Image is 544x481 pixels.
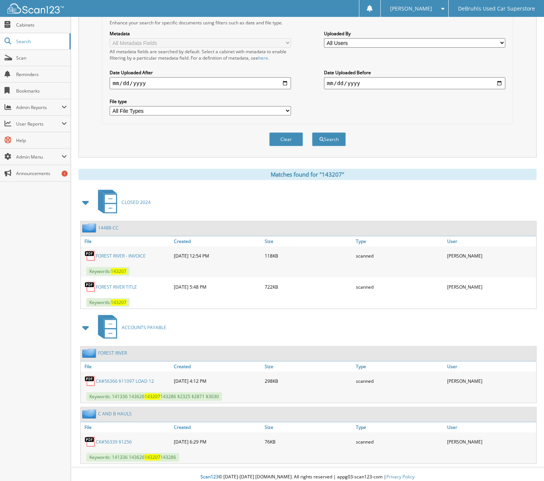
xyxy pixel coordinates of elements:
div: Enhance your search for specific documents using filters such as date and file type. [106,19,509,26]
span: 143207 [145,454,160,460]
label: Uploaded By [324,30,505,37]
span: Reminders [16,71,67,78]
a: CK#56366 $11097 LOAD 12 [96,378,154,384]
a: Type [354,236,445,246]
div: [DATE] 4:12 PM [172,373,263,388]
img: PDF.png [84,375,96,387]
a: C AND B HAULS [98,411,132,417]
a: User [445,422,536,432]
div: 76KB [263,434,354,449]
a: FOREST RIVER - INVOICE [96,253,146,259]
a: User [445,361,536,372]
img: folder2.png [82,223,98,232]
span: 143207 [111,299,127,306]
span: Scan [16,55,67,61]
a: FOREST RIVER [98,350,127,356]
a: FOREST RIVER TITLE [96,284,137,290]
label: File type [110,98,291,105]
span: [PERSON_NAME] [390,6,432,11]
input: end [324,77,505,89]
label: Metadata [110,30,291,37]
div: [DATE] 12:54 PM [172,248,263,263]
div: 722KB [263,279,354,294]
span: Keywords: [86,298,130,307]
a: File [81,236,172,246]
span: Keywords: [86,267,130,276]
label: Date Uploaded After [110,69,291,76]
span: ACCOUNTS PAYABLE [122,324,166,331]
a: Created [172,422,263,432]
span: Keywords: 141336 143626 143286 [86,453,179,462]
span: Search [16,38,66,45]
span: 143207 [145,393,160,400]
a: Type [354,422,445,432]
span: Bookmarks [16,88,67,94]
span: CLOSED 2024 [122,199,151,205]
div: [PERSON_NAME] [445,373,536,388]
span: Cabinets [16,22,67,28]
div: Matches found for "143207" [78,169,536,180]
button: Clear [269,132,303,146]
span: Announcements [16,170,67,177]
button: Search [312,132,346,146]
a: CLOSED 2024 [93,187,151,217]
div: scanned [354,434,445,449]
a: Size [263,422,354,432]
span: Help [16,137,67,144]
div: [PERSON_NAME] [445,248,536,263]
a: File [81,361,172,372]
label: Date Uploaded Before [324,69,505,76]
div: [DATE] 5:48 PM [172,279,263,294]
div: 298KB [263,373,354,388]
div: scanned [354,248,445,263]
input: start [110,77,291,89]
span: Admin Menu [16,154,62,160]
div: [DATE] 6:29 PM [172,434,263,449]
img: scan123-logo-white.svg [8,3,64,13]
img: folder2.png [82,348,98,358]
a: User [445,236,536,246]
span: DeBruhls Used Car Superstore [458,6,535,11]
img: PDF.png [84,250,96,261]
span: User Reports [16,121,62,127]
a: File [81,422,172,432]
div: All metadata fields are searched by default. Select a cabinet with metadata to enable filtering b... [110,48,291,61]
div: 1 [62,171,68,177]
span: Admin Reports [16,104,62,111]
a: Privacy Policy [386,474,414,480]
a: 14488-CC [98,225,119,231]
img: PDF.png [84,436,96,447]
a: ACCOUNTS PAYABLE [93,313,166,342]
a: CK#56339 $1256 [96,439,132,445]
span: Scan123 [200,474,219,480]
a: Size [263,236,354,246]
img: folder2.png [82,409,98,418]
span: Keywords: 141336 143626 143286 $2325 $2871 $3030 [86,392,222,401]
a: Created [172,236,263,246]
span: 143207 [111,268,127,274]
a: Created [172,361,263,372]
div: 118KB [263,248,354,263]
div: [PERSON_NAME] [445,279,536,294]
div: scanned [354,279,445,294]
a: Size [263,361,354,372]
img: PDF.png [84,281,96,292]
div: scanned [354,373,445,388]
a: here [258,55,268,61]
a: Type [354,361,445,372]
div: [PERSON_NAME] [445,434,536,449]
